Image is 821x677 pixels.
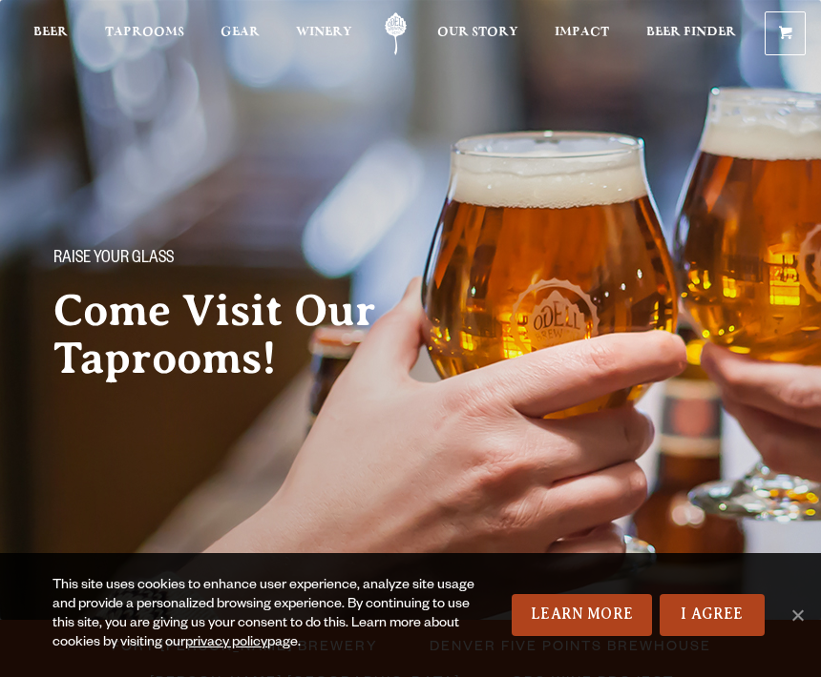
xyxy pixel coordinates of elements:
span: Our Story [437,25,518,40]
a: Gear [221,12,260,55]
a: Beer [33,12,68,55]
a: Winery [296,12,352,55]
span: Beer [33,25,68,40]
a: Taprooms [105,12,184,55]
span: Beer Finder [646,25,736,40]
div: This site uses cookies to enhance user experience, analyze site usage and provide a personalized ... [53,577,488,653]
span: Impact [555,25,609,40]
a: Beer Finder [646,12,736,55]
a: Our Story [437,12,518,55]
span: Raise your glass [53,247,174,272]
span: Gear [221,25,260,40]
a: Impact [555,12,609,55]
a: Learn More [512,594,652,636]
span: No [788,605,807,625]
a: I Agree [660,594,765,636]
h2: Come Visit Our Taprooms! [53,287,466,382]
a: privacy policy [185,636,267,651]
span: Winery [296,25,352,40]
a: Odell Home [372,12,420,55]
span: Taprooms [105,25,184,40]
